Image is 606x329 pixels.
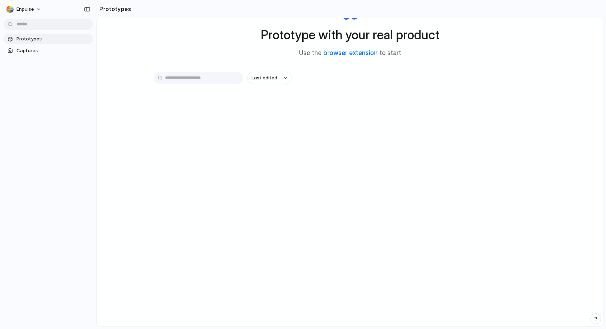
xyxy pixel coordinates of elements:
[323,49,378,57] a: browser extension
[16,35,90,43] span: Prototypes
[4,34,93,44] a: Prototypes
[96,5,131,13] h2: Prototypes
[247,72,292,84] button: Last edited
[4,45,93,56] a: Captures
[252,74,277,82] span: Last edited
[261,25,439,44] h1: Prototype with your real product
[4,4,45,15] button: Enpulse
[299,49,401,58] span: Use the to start
[16,47,90,54] span: Captures
[16,6,34,13] span: Enpulse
